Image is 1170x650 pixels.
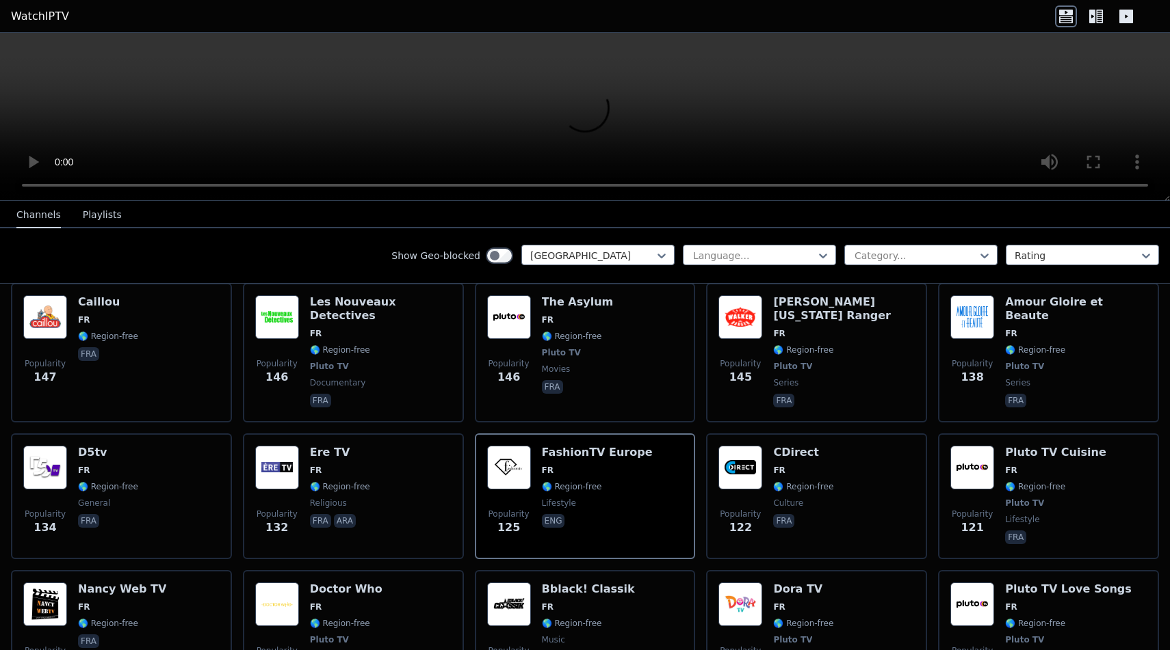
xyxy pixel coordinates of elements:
[1005,394,1026,407] p: fra
[1005,601,1017,612] span: FR
[78,481,138,492] span: 🌎 Region-free
[23,582,67,626] img: Nancy Web TV
[542,295,614,309] h6: The Asylum
[497,369,520,385] span: 146
[310,481,370,492] span: 🌎 Region-free
[255,582,299,626] img: Doctor Who
[729,519,752,536] span: 122
[310,446,370,459] h6: Ere TV
[23,295,67,339] img: Caillou
[487,582,531,626] img: Bblack! Classik
[1005,465,1017,476] span: FR
[78,446,138,459] h6: D5tv
[78,314,90,325] span: FR
[773,446,833,459] h6: CDirect
[718,295,762,339] img: Walker Texas Ranger
[310,618,370,629] span: 🌎 Region-free
[950,446,994,489] img: Pluto TV Cuisine
[334,514,356,528] p: ara
[542,601,554,612] span: FR
[542,618,602,629] span: 🌎 Region-free
[34,369,56,385] span: 147
[257,358,298,369] span: Popularity
[1005,530,1026,544] p: fra
[23,446,67,489] img: D5tv
[78,331,138,342] span: 🌎 Region-free
[310,344,370,355] span: 🌎 Region-free
[257,509,298,519] span: Popularity
[78,618,138,629] span: 🌎 Region-free
[83,202,122,228] button: Playlists
[310,377,366,388] span: documentary
[310,295,452,323] h6: Les Nouveaux Detectives
[1005,498,1044,509] span: Pluto TV
[1005,361,1044,372] span: Pluto TV
[950,582,994,626] img: Pluto TV Love Songs
[487,446,531,489] img: FashionTV Europe
[773,601,785,612] span: FR
[310,361,349,372] span: Pluto TV
[78,582,166,596] h6: Nancy Web TV
[773,361,812,372] span: Pluto TV
[773,295,915,323] h6: [PERSON_NAME] [US_STATE] Ranger
[1005,295,1147,323] h6: Amour Gloire et Beaute
[542,314,554,325] span: FR
[78,465,90,476] span: FR
[773,465,785,476] span: FR
[489,358,530,369] span: Popularity
[78,347,99,361] p: fra
[773,582,833,596] h6: Dora TV
[542,634,565,645] span: music
[310,498,347,509] span: religious
[1005,514,1039,525] span: lifestyle
[1005,481,1065,492] span: 🌎 Region-free
[773,634,812,645] span: Pluto TV
[1005,582,1132,596] h6: Pluto TV Love Songs
[25,509,66,519] span: Popularity
[720,358,761,369] span: Popularity
[729,369,752,385] span: 145
[542,364,571,375] span: movies
[11,8,69,25] a: WatchIPTV
[487,295,531,339] img: The Asylum
[1005,446,1106,459] h6: Pluto TV Cuisine
[773,618,833,629] span: 🌎 Region-free
[310,465,322,476] span: FR
[773,498,803,509] span: culture
[542,347,581,358] span: Pluto TV
[391,249,480,262] label: Show Geo-blocked
[1005,377,1030,388] span: series
[78,514,99,528] p: fra
[310,394,331,407] p: fra
[78,601,90,612] span: FR
[542,582,635,596] h6: Bblack! Classik
[310,514,331,528] p: fra
[952,358,993,369] span: Popularity
[952,509,993,519] span: Popularity
[489,509,530,519] span: Popularity
[310,634,349,645] span: Pluto TV
[310,601,322,612] span: FR
[497,519,520,536] span: 125
[720,509,761,519] span: Popularity
[773,344,833,355] span: 🌎 Region-free
[25,358,66,369] span: Popularity
[1005,344,1065,355] span: 🌎 Region-free
[773,514,794,528] p: fra
[718,446,762,489] img: CDirect
[542,514,565,528] p: eng
[255,446,299,489] img: Ere TV
[542,465,554,476] span: FR
[310,582,382,596] h6: Doctor Who
[950,295,994,339] img: Amour Gloire et Beaute
[1005,328,1017,339] span: FR
[1005,618,1065,629] span: 🌎 Region-free
[542,481,602,492] span: 🌎 Region-free
[542,498,576,509] span: lifestyle
[34,519,56,536] span: 134
[542,380,563,394] p: fra
[773,328,785,339] span: FR
[961,369,983,385] span: 138
[78,498,110,509] span: general
[265,519,288,536] span: 132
